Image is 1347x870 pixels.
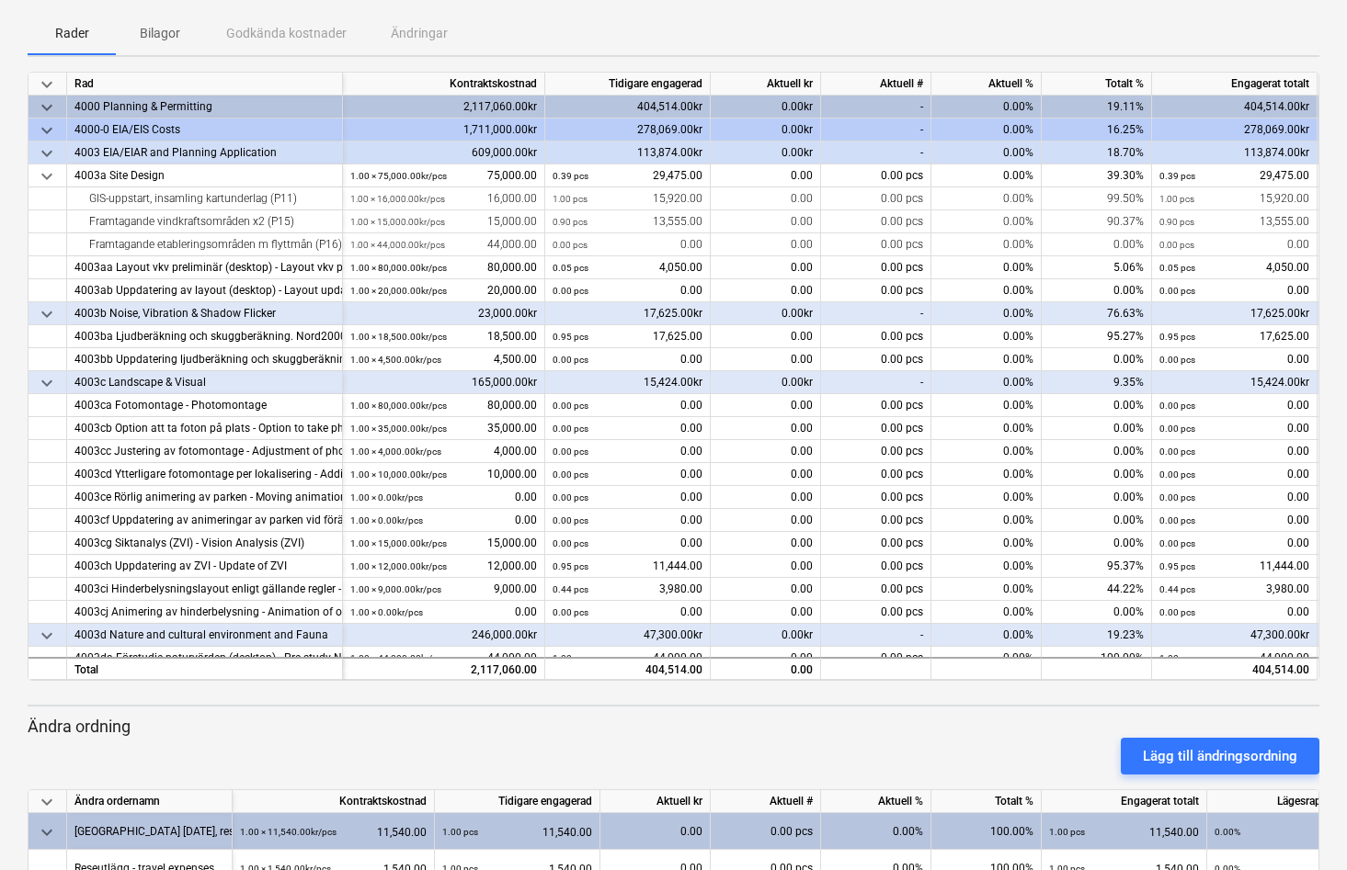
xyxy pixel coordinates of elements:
div: 4003c Landscape & Visual [74,371,335,394]
div: 0.00% [1042,601,1152,624]
div: 4,050.00 [1159,256,1309,279]
div: 0.00% [931,96,1042,119]
span: keyboard_arrow_down [36,96,58,119]
small: 1.00 × 10,000.00kr / pcs [350,469,447,480]
div: 0.00% [931,302,1042,325]
div: 15,000.00 [350,210,537,233]
div: 0.00% [931,279,1042,302]
div: 0.00% [931,463,1042,486]
small: 0.95 pcs [1159,561,1195,571]
div: 404,514.00 [553,659,702,682]
div: 404,514.00kr [545,96,711,119]
div: 0.00 [711,348,821,371]
div: 0.00% [1042,463,1152,486]
div: 4003cb Option att ta foton på plats - Option to take photos on site [74,417,335,440]
small: 1.00 × 0.00kr / pcs [350,607,423,617]
div: 0.00 [553,509,702,532]
div: 4003cg Siktanalys (ZVI) - Vision Analysis (ZVI) [74,532,335,555]
div: Aktuell # [711,790,821,813]
div: 0.00 [711,647,821,670]
div: - [821,119,931,141]
div: - [821,371,931,394]
div: 0.00 [1159,532,1309,555]
div: 0.00% [931,394,1042,417]
div: 18,500.00 [350,325,537,348]
div: - [821,624,931,647]
small: 1.00 × 44,000.00kr / pcs [350,240,445,250]
div: 35,000.00 [350,417,537,440]
small: 0.95 pcs [553,332,588,342]
span: keyboard_arrow_down [36,142,58,164]
small: 1.00 × 18,500.00kr / pcs [350,332,447,342]
div: 2,117,060.00 [350,659,537,682]
div: - [821,141,931,164]
small: 0.00 pcs [1159,424,1195,434]
div: 4,500.00 [350,348,537,371]
div: 95.37% [1042,555,1152,578]
small: 1.00 × 4,500.00kr / pcs [350,355,441,365]
div: Totalt % [1042,73,1152,96]
div: 0.00% [1042,279,1152,302]
small: 0.00 pcs [553,538,588,548]
small: 0.00 pcs [553,355,588,365]
div: 47,300.00kr [1152,624,1318,647]
small: 1.00 × 4,000.00kr / pcs [350,446,441,457]
div: 0.00% [931,647,1042,670]
div: 4003ce Rörlig animering av parken - Moving animation of the park [74,486,335,509]
small: 0.00 pcs [553,286,588,296]
div: Aktuell kr [600,790,711,813]
div: 0.00kr [711,141,821,164]
div: 0.00 [711,463,821,486]
div: 0.00 [553,394,702,417]
div: 0.00 [350,486,537,509]
div: 44,000.00 [350,647,537,670]
div: 0.00 [553,233,702,256]
div: Kontraktskostnad [233,790,435,813]
div: 4003ab Uppdatering av layout (desktop) - Layout update (desktop version) [74,279,335,302]
div: 278,069.00kr [1152,119,1318,141]
div: 0.00% [931,348,1042,371]
div: 0.00 pcs [821,463,931,486]
small: 1.00 × 15,000.00kr / pcs [350,217,445,227]
div: 0.00% [931,624,1042,647]
div: 0.00 [1159,440,1309,463]
div: 100.00% [1042,647,1152,670]
div: Aktuell % [821,790,931,813]
div: 0.00% [821,813,931,850]
div: 0.00kr [711,119,821,141]
small: 0.95 pcs [1159,332,1195,342]
div: Tidigare engagerad [435,790,600,813]
div: 0.00 [553,417,702,440]
div: 80,000.00 [350,394,537,417]
small: 1.00 × 35,000.00kr / pcs [350,424,447,434]
div: 0.00 [1159,486,1309,509]
small: 0.00 pcs [553,492,588,503]
small: 1.00 × 75,000.00kr / pcs [350,171,447,181]
div: 4003da Förstudie naturvärden (desktop) - Pre-study Natural values (desktop) [74,647,335,670]
div: 39.30% [1042,164,1152,187]
div: 4000-0 EIA/EIS Costs [74,119,335,141]
div: 0.00 [1159,279,1309,302]
small: 0.05 pcs [553,263,588,273]
div: 17,625.00kr [545,302,711,325]
div: 0.00kr [711,624,821,647]
div: 0.00 pcs [821,164,931,187]
div: 4003aa Layout vkv preliminär (desktop) - Layout vkv preliminary (desktop version) [74,256,335,279]
small: 0.00 pcs [1159,469,1195,480]
div: 17,625.00kr [1152,302,1318,325]
div: 13,555.00 [553,210,702,233]
div: 4003cf Uppdatering av animeringar av parken vid förändrad parklayout - Updating animations of the... [74,509,335,532]
span: keyboard_arrow_down [36,791,58,813]
small: 0.39 pcs [1159,171,1195,181]
small: 0.00 pcs [553,424,588,434]
div: 0.00 [711,417,821,440]
small: 0.00 pcs [1159,446,1195,457]
div: 44,000.00 [553,647,702,670]
div: 0.00 [711,578,821,601]
div: 15,424.00kr [1152,371,1318,394]
div: 0.00 [553,440,702,463]
div: 4003cj Animering av hinderbelysning - Animation of obstacle lighting [74,601,335,624]
small: 1.00 × 0.00kr / pcs [350,492,423,503]
div: 0.00 [711,210,821,233]
div: 15,920.00 [553,187,702,210]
